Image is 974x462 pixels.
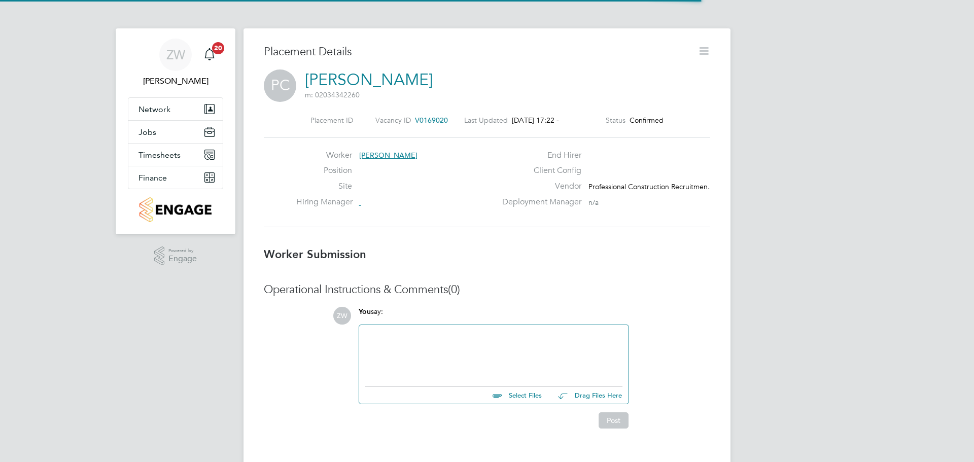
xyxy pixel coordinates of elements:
button: Drag Files Here [550,385,622,406]
span: Powered by [168,246,197,255]
a: ZW[PERSON_NAME] [128,39,223,87]
button: Timesheets [128,144,223,166]
span: (0) [448,282,460,296]
span: Engage [168,255,197,263]
label: Vacancy ID [375,116,411,125]
label: Deployment Manager [496,197,581,207]
label: Position [296,165,352,176]
a: Go to home page [128,197,223,222]
span: You [359,307,371,316]
label: End Hirer [496,150,581,161]
a: [PERSON_NAME] [305,70,433,90]
b: Worker Submission [264,247,366,261]
label: Placement ID [310,116,353,125]
span: Confirmed [630,116,664,125]
label: Vendor [496,181,581,192]
span: PC [264,69,296,102]
button: Post [599,412,629,429]
h3: Placement Details [264,45,690,59]
span: Professional Construction Recruitmen… [588,182,715,191]
img: countryside-properties-logo-retina.png [140,197,211,222]
span: ZW [166,48,185,61]
span: ZW [333,307,351,325]
nav: Main navigation [116,28,235,234]
span: Timesheets [138,150,181,160]
a: Powered byEngage [154,246,197,266]
button: Finance [128,166,223,189]
label: Status [606,116,625,125]
span: [PERSON_NAME] [359,151,418,160]
button: Jobs [128,121,223,143]
a: 20 [199,39,220,71]
span: Network [138,104,170,114]
label: Hiring Manager [296,197,352,207]
label: Site [296,181,352,192]
span: m: 02034342260 [305,90,360,99]
label: Last Updated [464,116,508,125]
button: Network [128,98,223,120]
span: Jobs [138,127,156,137]
label: Worker [296,150,352,161]
span: 20 [212,42,224,54]
div: say: [359,307,629,325]
label: Client Config [496,165,581,176]
span: Zane Wickens [128,75,223,87]
span: [DATE] 17:22 - [512,116,559,125]
span: Finance [138,173,167,183]
span: V0169020 [415,116,448,125]
span: n/a [588,198,599,207]
h3: Operational Instructions & Comments [264,282,710,297]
